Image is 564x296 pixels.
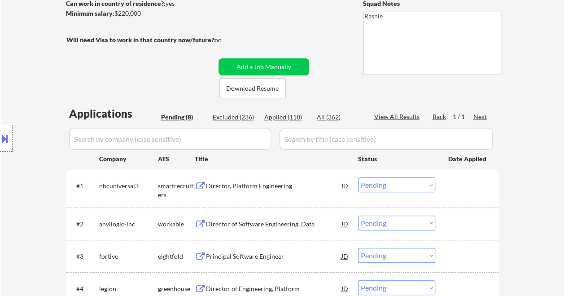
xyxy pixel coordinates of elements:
div: Director of Engineering, Platform [206,284,341,293]
div: #4 [76,284,92,293]
strong: Minimum salary: [66,9,114,17]
div: Applied (118) [264,113,309,122]
strong: Will need Visa to work in that country now/future?: [66,36,216,44]
div: JD [341,216,350,232]
div: Director, Platform Engineering [206,181,341,190]
div: #2 [76,220,92,229]
div: Pending (8) [161,113,206,122]
div: Back [433,112,447,121]
div: JD [341,177,350,194]
div: legion [99,284,158,293]
div: smartrecruiters [158,181,195,199]
div: 1 / 1 [453,112,473,121]
div: Next [473,112,488,121]
div: #3 [76,252,92,261]
div: greenhouse [158,284,195,293]
input: Search by company (case sensitive) [69,128,271,150]
div: fortive [99,252,158,261]
div: eightfold [158,252,195,261]
div: ATS [158,155,195,163]
div: View All Results [374,112,422,121]
button: Add a Job Manually [219,58,309,75]
div: $220,000 [66,9,215,18]
div: anvilogic-inc [99,220,158,229]
div: Title [195,155,350,163]
input: Search by title (case sensitive) [280,128,493,150]
div: Date Applied [448,155,488,163]
div: Principal Software Engineer [206,252,341,261]
div: Director of Software Engineering, Data [206,220,341,229]
div: Status [358,150,435,167]
div: no [214,35,240,44]
div: All (362) [317,113,362,122]
div: JD [341,248,350,264]
div: workable [158,220,195,229]
div: Excluded (236) [213,113,258,122]
button: Download Resume [219,78,286,98]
